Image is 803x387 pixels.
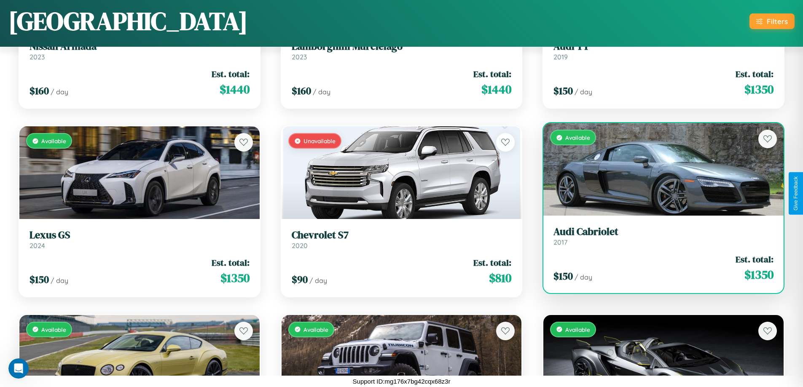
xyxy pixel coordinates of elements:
span: Est. total: [736,68,773,80]
a: Lamborghini Murcielago2023 [292,40,512,61]
span: Available [565,326,590,333]
span: 2020 [292,241,308,250]
p: Support ID: mg176x7bg42cqx68z3r [353,376,451,387]
span: Available [41,326,66,333]
div: Filters [767,17,788,26]
span: / day [309,276,327,285]
span: $ 160 [30,84,49,98]
span: / day [575,273,592,281]
a: Audi TT2019 [553,40,773,61]
iframe: Intercom live chat [8,358,29,379]
button: Filters [749,13,795,29]
span: 2019 [553,53,568,61]
span: $ 1440 [481,81,511,98]
span: Available [303,326,328,333]
span: 2017 [553,238,567,246]
span: / day [575,88,592,96]
span: $ 1350 [744,266,773,283]
span: Est. total: [473,256,511,269]
span: Est. total: [473,68,511,80]
h3: Audi Cabriolet [553,226,773,238]
a: Lexus GS2024 [30,229,250,250]
span: Available [565,134,590,141]
span: 2023 [30,53,45,61]
h1: [GEOGRAPHIC_DATA] [8,4,248,38]
h3: Lamborghini Murcielago [292,40,512,53]
span: Unavailable [303,137,336,144]
h3: Nissan Armada [30,40,250,53]
a: Nissan Armada2023 [30,40,250,61]
a: Chevrolet S72020 [292,229,512,250]
span: / day [313,88,330,96]
h3: Chevrolet S7 [292,229,512,241]
span: / day [51,88,68,96]
span: 2024 [30,241,45,250]
span: 2023 [292,53,307,61]
span: $ 1350 [220,270,250,286]
span: $ 160 [292,84,311,98]
span: Available [41,137,66,144]
span: Est. total: [212,256,250,269]
span: $ 1350 [744,81,773,98]
h3: Audi TT [553,40,773,53]
span: $ 150 [30,272,49,286]
span: $ 150 [553,269,573,283]
span: $ 90 [292,272,308,286]
span: Est. total: [212,68,250,80]
span: / day [51,276,68,285]
span: $ 150 [553,84,573,98]
span: Est. total: [736,253,773,265]
h3: Lexus GS [30,229,250,241]
span: $ 810 [489,270,511,286]
span: $ 1440 [220,81,250,98]
a: Audi Cabriolet2017 [553,226,773,246]
div: Give Feedback [793,176,799,211]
